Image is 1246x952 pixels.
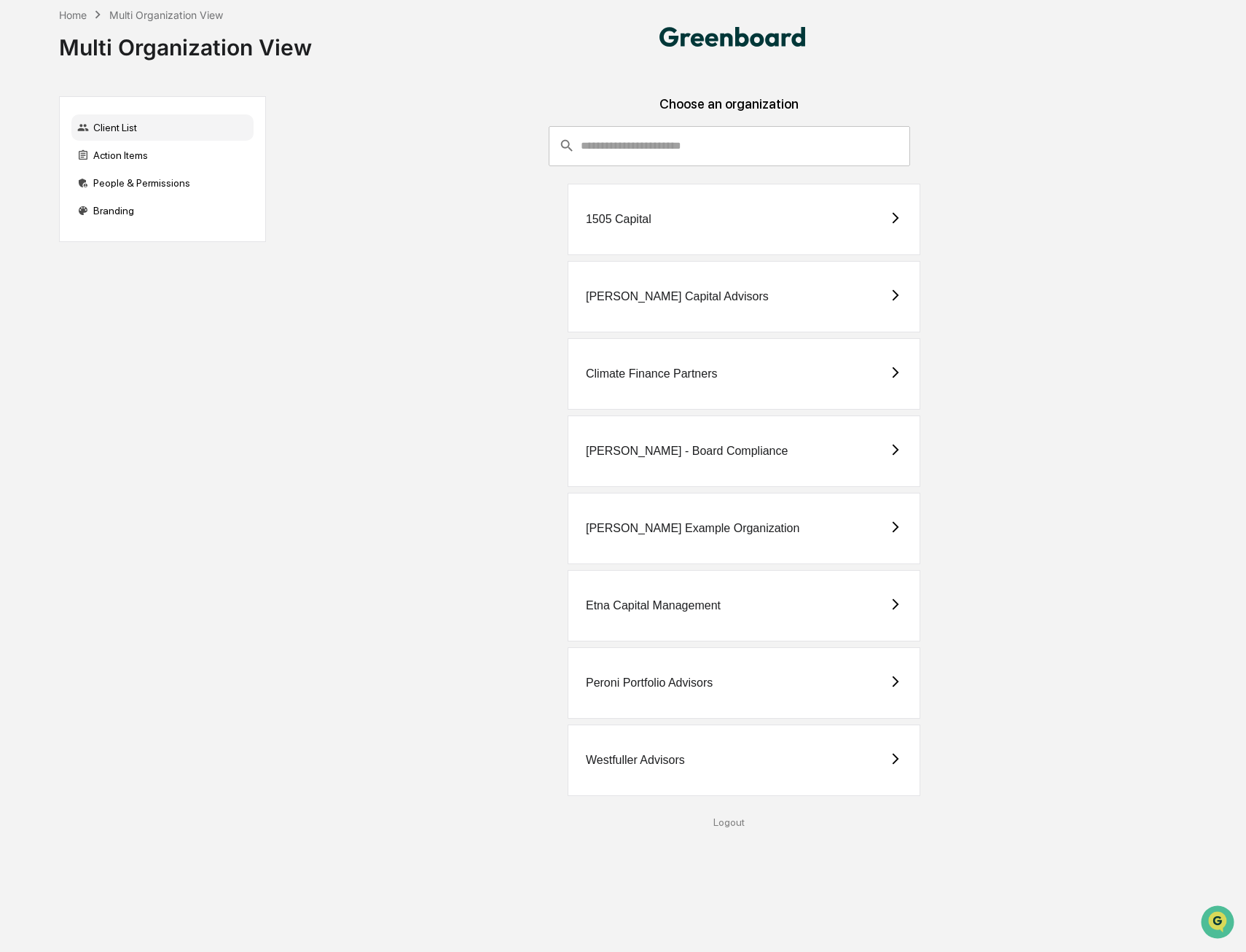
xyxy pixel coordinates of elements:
[1199,904,1239,943] iframe: Open customer support
[71,170,254,196] div: People & Permissions
[120,259,181,273] span: Attestations
[586,676,713,690] div: Peroni Portfolio Advisors
[586,522,799,535] div: [PERSON_NAME] Example Organization
[586,599,721,612] div: Etna Capital Management
[66,112,239,126] div: Start new chat
[278,816,1180,828] div: Logout
[66,126,200,138] div: We're available if you need us!
[45,198,118,210] span: [PERSON_NAME]
[109,9,223,21] div: Multi Organization View
[29,286,92,301] span: Data Lookup
[31,112,57,138] img: 8933085812038_c878075ebb4cc5468115_72.jpg
[15,162,98,173] div: Past conversations
[145,322,176,333] span: Pylon
[59,23,312,61] div: Multi Organization View
[71,114,254,141] div: Client List
[9,281,98,307] a: 🔎Data Lookup
[29,259,94,273] span: Preclearance
[549,126,910,165] div: consultant-dashboard__filter-organizations-search-bar
[121,198,126,210] span: •
[106,260,117,272] div: 🗄️
[103,321,176,333] a: Powered byPylon
[586,754,685,767] div: Westfuller Advisors
[15,31,265,54] p: How can we help?
[586,367,718,381] div: Climate Finance Partners
[9,253,100,279] a: 🖐️Preclearance
[586,290,769,303] div: [PERSON_NAME] Capital Advisors
[29,199,41,211] img: 1746055101610-c473b297-6a78-478c-a979-82029cc54cd1
[38,66,240,82] input: Clear
[15,112,41,138] img: 1746055101610-c473b297-6a78-478c-a979-82029cc54cd1
[129,198,159,210] span: [DATE]
[15,288,26,300] div: 🔎
[248,116,265,133] button: Start new chat
[586,445,788,458] div: [PERSON_NAME] - Board Compliance
[71,142,254,168] div: Action Items
[15,184,38,208] img: Jack Rasmussen
[15,260,26,272] div: 🖐️
[226,159,265,176] button: See all
[659,27,805,47] img: Dziura Compliance Consulting, LLC
[71,198,254,224] div: Branding
[100,253,187,279] a: 🗄️Attestations
[59,9,87,21] div: Home
[586,213,651,226] div: 1505 Capital
[278,96,1180,126] div: Choose an organization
